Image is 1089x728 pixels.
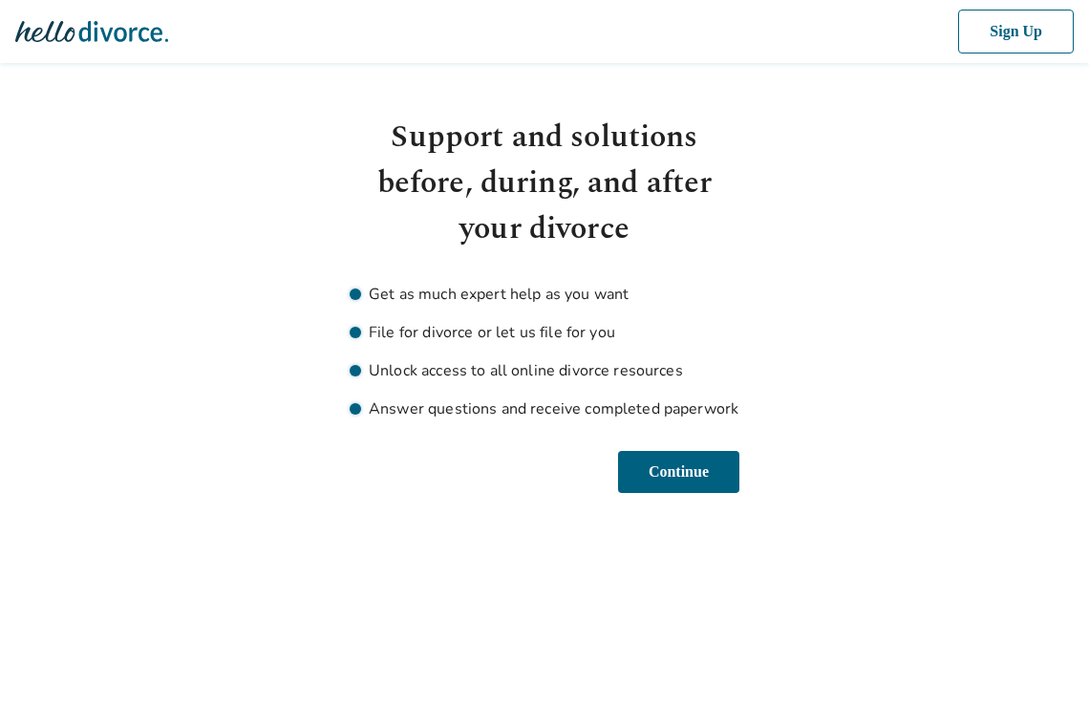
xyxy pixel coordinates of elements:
[350,283,739,306] li: Get as much expert help as you want
[350,115,739,252] h1: Support and solutions before, during, and after your divorce
[613,451,739,493] button: Continue
[15,12,168,51] img: Hello Divorce Logo
[350,397,739,420] li: Answer questions and receive completed paperwork
[350,321,739,344] li: File for divorce or let us file for you
[350,359,739,382] li: Unlock access to all online divorce resources
[954,10,1074,54] button: Sign Up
